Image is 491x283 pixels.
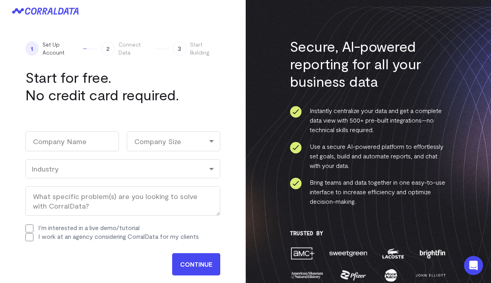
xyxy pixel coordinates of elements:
[25,41,39,56] span: 1
[290,178,447,206] li: Bring teams and data together in one easy-to-use interface to increase efficiency and optimize de...
[25,131,119,151] input: Company Name
[190,41,220,57] span: Start Building
[38,224,140,231] label: I'm interested in a live demo/tutorial
[290,230,447,236] h3: Trusted By
[31,164,214,173] div: Industry
[290,37,447,90] h3: Secure, AI-powered reporting for all your business data
[38,232,199,240] label: I work at an agency considering CorralData for my clients
[464,256,483,275] div: Open Intercom Messenger
[173,41,186,56] span: 3
[25,68,220,103] h1: Start for free. No credit card required.
[118,41,151,57] span: Connect Data
[290,142,447,170] li: Use a secure AI-powered platform to effortlessly set goals, build and automate reports, and chat ...
[101,41,115,56] span: 2
[172,253,220,275] input: CONTINUE
[43,41,79,57] span: Set Up Account
[127,131,220,151] div: Company Size
[290,106,447,135] li: Instantly centralize your data and get a complete data view with 500+ pre-built integrations—no t...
